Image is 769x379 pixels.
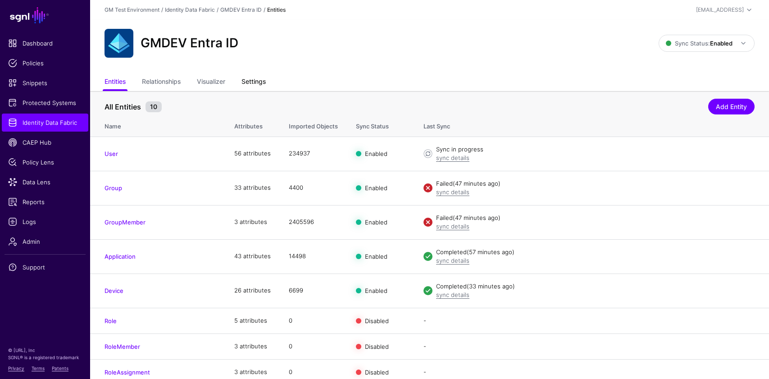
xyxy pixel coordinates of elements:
[8,138,82,147] span: CAEP Hub
[2,54,88,72] a: Policies
[696,6,744,14] div: [EMAIL_ADDRESS]
[8,365,24,371] a: Privacy
[2,34,88,52] a: Dashboard
[2,173,88,191] a: Data Lens
[280,205,347,239] td: 2405596
[8,347,82,354] p: © [URL], Inc
[105,150,118,157] a: User
[105,369,150,376] a: RoleAssignment
[436,282,755,291] div: Completed (33 minutes ago)
[225,137,280,171] td: 56 attributes
[436,145,755,154] div: Sync in progress
[423,368,426,375] app-datasources-item-entities-syncstatus: -
[423,342,426,350] app-datasources-item-entities-syncstatus: -
[436,257,469,264] a: sync details
[8,98,82,107] span: Protected Systems
[280,333,347,359] td: 0
[280,171,347,205] td: 4400
[105,287,123,294] a: Device
[105,29,133,58] img: svg+xml;base64,PHN2ZyB3aWR0aD0iNjQiIGhlaWdodD0iNjQiIHZpZXdCb3g9IjAgMCA2NCA2NCIgZmlsbD0ibm9uZSIgeG...
[280,239,347,274] td: 14498
[165,6,215,13] a: Identity Data Fabric
[365,184,387,192] span: Enabled
[159,6,165,14] div: /
[5,5,85,25] a: SGNL
[2,133,88,151] a: CAEP Hub
[2,94,88,112] a: Protected Systems
[8,237,82,246] span: Admin
[710,40,733,47] strong: Enabled
[436,214,755,223] div: Failed (47 minutes ago)
[436,223,469,230] a: sync details
[8,354,82,361] p: SGNL® is a registered trademark
[436,291,469,298] a: sync details
[105,253,136,260] a: Application
[8,78,82,87] span: Snippets
[365,317,389,324] span: Disabled
[52,365,68,371] a: Patents
[262,6,267,14] div: /
[365,253,387,260] span: Enabled
[8,263,82,272] span: Support
[347,113,414,137] th: Sync Status
[2,153,88,171] a: Policy Lens
[32,365,45,371] a: Terms
[8,59,82,68] span: Policies
[141,36,238,51] h2: GMDEV Entra ID
[2,233,88,251] a: Admin
[225,239,280,274] td: 43 attributes
[8,197,82,206] span: Reports
[2,213,88,231] a: Logs
[142,74,181,91] a: Relationships
[280,274,347,308] td: 6699
[8,39,82,48] span: Dashboard
[102,101,143,112] span: All Entities
[365,219,387,226] span: Enabled
[2,114,88,132] a: Identity Data Fabric
[105,317,117,324] a: Role
[146,101,162,112] small: 10
[8,158,82,167] span: Policy Lens
[105,343,140,350] a: RoleMember
[220,6,262,13] a: GMDEV Entra ID
[8,217,82,226] span: Logs
[436,188,469,196] a: sync details
[225,113,280,137] th: Attributes
[225,308,280,333] td: 5 attributes
[280,137,347,171] td: 234937
[215,6,220,14] div: /
[90,113,225,137] th: Name
[8,118,82,127] span: Identity Data Fabric
[225,205,280,239] td: 3 attributes
[105,74,126,91] a: Entities
[280,308,347,333] td: 0
[225,333,280,359] td: 3 attributes
[423,317,426,324] app-datasources-item-entities-syncstatus: -
[666,40,733,47] span: Sync Status:
[2,74,88,92] a: Snippets
[365,369,389,376] span: Disabled
[280,113,347,137] th: Imported Objects
[105,184,122,192] a: Group
[414,113,769,137] th: Last Sync
[225,274,280,308] td: 26 attributes
[8,178,82,187] span: Data Lens
[197,74,225,91] a: Visualizer
[436,154,469,161] a: sync details
[365,342,389,350] span: Disabled
[436,248,755,257] div: Completed (57 minutes ago)
[436,179,755,188] div: Failed (47 minutes ago)
[225,171,280,205] td: 33 attributes
[708,99,755,114] a: Add Entity
[105,219,146,226] a: GroupMember
[365,287,387,294] span: Enabled
[267,6,286,13] strong: Entities
[105,6,159,13] a: GM Test Environment
[365,150,387,157] span: Enabled
[2,193,88,211] a: Reports
[241,74,266,91] a: Settings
